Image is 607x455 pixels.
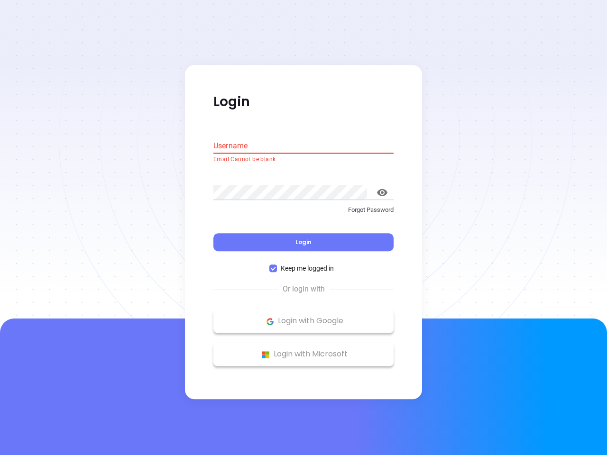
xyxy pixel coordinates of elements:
button: Google Logo Login with Google [213,309,394,333]
span: Or login with [278,284,330,295]
p: Forgot Password [213,205,394,215]
a: Forgot Password [213,205,394,222]
button: toggle password visibility [371,181,394,204]
button: Microsoft Logo Login with Microsoft [213,343,394,366]
span: Keep me logged in [277,264,338,274]
p: Login [213,93,394,110]
p: Email Cannot be blank [213,155,394,164]
button: Login [213,234,394,252]
img: Microsoft Logo [260,349,272,361]
img: Google Logo [264,316,276,328]
p: Login with Microsoft [218,347,389,362]
p: Login with Google [218,314,389,328]
span: Login [295,238,312,246]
